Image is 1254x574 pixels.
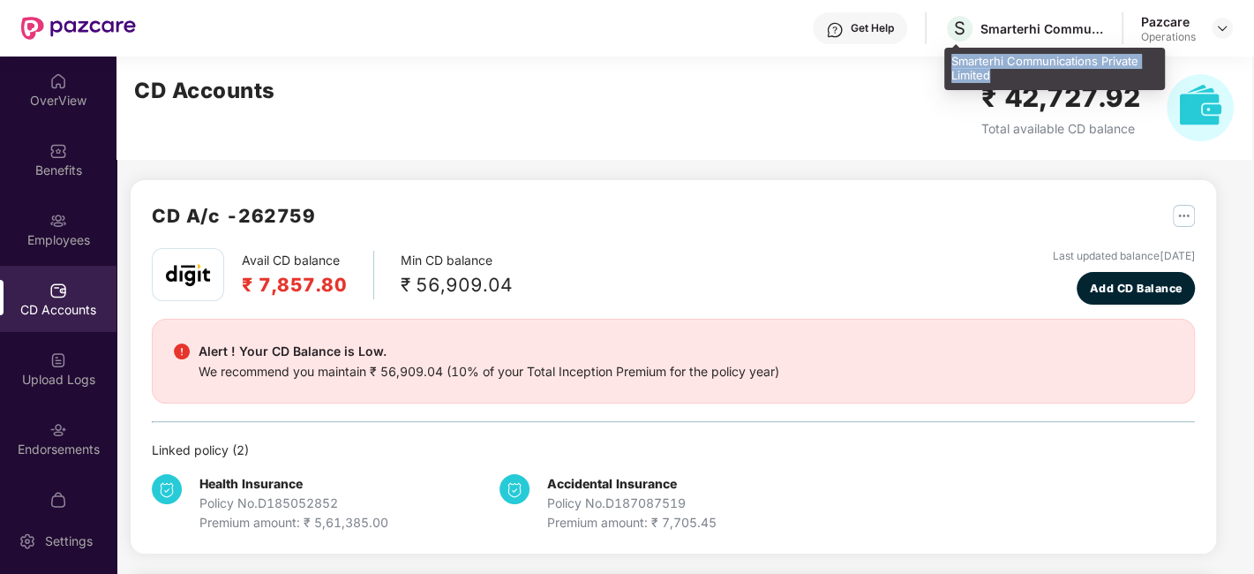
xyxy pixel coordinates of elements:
[49,491,67,509] img: svg+xml;base64,PHN2ZyBpZD0iTXlfT3JkZXJzIiBkYXRhLW5hbWU9Ik15IE9yZGVycyIgeG1sbnM9Imh0dHA6Ly93d3cudz...
[851,21,894,35] div: Get Help
[1052,248,1195,265] div: Last updated balance [DATE]
[1167,74,1234,141] img: svg+xml;base64,PHN2ZyB4bWxucz0iaHR0cDovL3d3dy53My5vcmcvMjAwMC9zdmciIHhtbG5zOnhsaW5rPSJodHRwOi8vd3...
[401,270,513,299] div: ₹ 56,909.04
[152,474,182,504] img: svg+xml;base64,PHN2ZyB4bWxucz0iaHR0cDovL3d3dy53My5vcmcvMjAwMC9zdmciIHdpZHRoPSIzNCIgaGVpZ2h0PSIzNC...
[547,494,717,513] div: Policy No. D187087519
[49,72,67,90] img: svg+xml;base64,PHN2ZyBpZD0iSG9tZSIgeG1sbnM9Imh0dHA6Ly93d3cudzMub3JnLzIwMDAvc3ZnIiB3aWR0aD0iMjAiIG...
[1173,205,1195,227] img: svg+xml;base64,PHN2ZyB4bWxucz0iaHR0cDovL3d3dy53My5vcmcvMjAwMC9zdmciIHdpZHRoPSIyNSIgaGVpZ2h0PSIyNS...
[199,513,388,532] div: Premium amount: ₹ 5,61,385.00
[242,251,374,299] div: Avail CD balance
[199,476,303,491] b: Health Insurance
[944,48,1165,89] div: Smarterhi Communications Private Limited
[547,476,677,491] b: Accidental Insurance
[499,474,529,504] img: svg+xml;base64,PHN2ZyB4bWxucz0iaHR0cDovL3d3dy53My5vcmcvMjAwMC9zdmciIHdpZHRoPSIzNCIgaGVpZ2h0PSIzNC...
[981,121,1135,136] span: Total available CD balance
[980,20,1104,37] div: Smarterhi Communications Private Limited
[199,494,388,513] div: Policy No. D185052852
[1215,21,1229,35] img: svg+xml;base64,PHN2ZyBpZD0iRHJvcGRvd24tMzJ4MzIiIHhtbG5zPSJodHRwOi8vd3d3LnczLm9yZy8yMDAwL3N2ZyIgd2...
[40,532,98,550] div: Settings
[826,21,844,39] img: svg+xml;base64,PHN2ZyBpZD0iSGVscC0zMngzMiIgeG1sbnM9Imh0dHA6Ly93d3cudzMub3JnLzIwMDAvc3ZnIiB3aWR0aD...
[134,74,275,108] h2: CD Accounts
[49,351,67,369] img: svg+xml;base64,PHN2ZyBpZD0iVXBsb2FkX0xvZ3MiIGRhdGEtbmFtZT0iVXBsb2FkIExvZ3MiIHhtbG5zPSJodHRwOi8vd3...
[401,251,513,299] div: Min CD balance
[1090,280,1183,298] span: Add CD Balance
[49,142,67,160] img: svg+xml;base64,PHN2ZyBpZD0iQmVuZWZpdHMiIHhtbG5zPSJodHRwOi8vd3d3LnczLm9yZy8yMDAwL3N2ZyIgd2lkdGg9Ij...
[152,201,315,230] h2: CD A/c - 262759
[166,264,210,286] img: godigit.png
[199,362,779,381] div: We recommend you maintain ₹ 56,909.04 (10% of your Total Inception Premium for the policy year)
[49,282,67,299] img: svg+xml;base64,PHN2ZyBpZD0iQ0RfQWNjb3VudHMiIGRhdGEtbmFtZT0iQ0QgQWNjb3VudHMiIHhtbG5zPSJodHRwOi8vd3...
[49,421,67,439] img: svg+xml;base64,PHN2ZyBpZD0iRW5kb3JzZW1lbnRzIiB4bWxucz0iaHR0cDovL3d3dy53My5vcmcvMjAwMC9zdmciIHdpZH...
[1141,13,1196,30] div: Pazcare
[174,344,190,359] img: svg+xml;base64,PHN2ZyBpZD0iRGFuZ2VyX2FsZXJ0IiBkYXRhLW5hbWU9IkRhbmdlciBhbGVydCIgeG1sbnM9Imh0dHA6Ly...
[19,532,36,550] img: svg+xml;base64,PHN2ZyBpZD0iU2V0dGluZy0yMHgyMCIgeG1sbnM9Imh0dHA6Ly93d3cudzMub3JnLzIwMDAvc3ZnIiB3aW...
[199,341,779,362] div: Alert ! Your CD Balance is Low.
[242,270,347,299] h2: ₹ 7,857.80
[981,77,1141,118] h2: ₹ 42,727.92
[152,441,1195,460] div: Linked policy ( 2 )
[547,513,717,532] div: Premium amount: ₹ 7,705.45
[1077,272,1195,305] button: Add CD Balance
[1141,30,1196,44] div: Operations
[49,212,67,230] img: svg+xml;base64,PHN2ZyBpZD0iRW1wbG95ZWVzIiB4bWxucz0iaHR0cDovL3d3dy53My5vcmcvMjAwMC9zdmciIHdpZHRoPS...
[954,18,965,39] span: S
[21,17,136,40] img: New Pazcare Logo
